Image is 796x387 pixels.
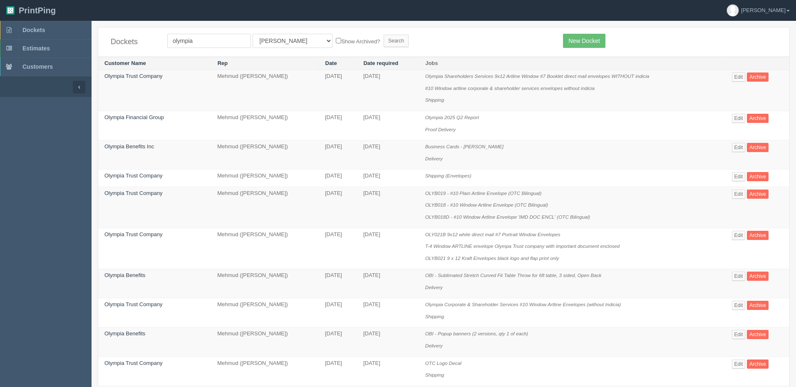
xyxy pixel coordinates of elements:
a: Edit [732,172,746,181]
td: Mehmud ([PERSON_NAME]) [211,70,319,111]
i: OLYB019 - #10 Plain Artline Envelope (OTC Bilingual) [425,190,542,196]
a: Edit [732,360,746,369]
td: Mehmud ([PERSON_NAME]) [211,269,319,298]
th: Jobs [419,57,726,70]
label: Show Archived? [336,36,380,46]
h4: Dockets [111,38,155,46]
td: [DATE] [319,327,357,357]
td: Mehmud ([PERSON_NAME]) [211,228,319,269]
i: Shipping [425,97,444,102]
td: [DATE] [357,140,419,170]
td: [DATE] [357,70,419,111]
a: Date required [363,60,398,66]
a: Archive [747,231,769,240]
td: Mehmud ([PERSON_NAME]) [211,357,319,386]
a: Olympia Trust Company [104,301,162,307]
a: New Docket [563,34,605,48]
td: [DATE] [319,269,357,298]
a: Archive [747,190,769,199]
a: Archive [747,172,769,181]
a: Olympia Trust Company [104,190,162,196]
i: Delivery [425,343,443,348]
i: OLYB021 9 x 12 Kraft Envelopes black logo and flap print only [425,255,559,261]
a: Archive [747,272,769,281]
a: Archive [747,360,769,369]
a: Archive [747,143,769,152]
i: Olympia Shareholders Services 9x12 Artline Window #7 Booklet direct mail envelopes WITHOUT indicia [425,73,650,79]
i: Delivery [425,285,443,290]
td: [DATE] [357,111,419,140]
i: OBI - Popup banners (2 versions, qty 1 of each) [425,331,528,336]
td: [DATE] [319,357,357,386]
img: avatar_default-7531ab5dedf162e01f1e0bb0964e6a185e93c5c22dfe317fb01d7f8cd2b1632c.jpg [727,5,739,16]
i: #10 Window artline corporate & shareholder services envelopes without indicia [425,85,595,91]
td: [DATE] [319,298,357,327]
span: Estimates [22,45,50,52]
i: Business Cards - [PERSON_NAME] [425,144,503,149]
td: [DATE] [319,70,357,111]
i: Shipping [425,314,444,319]
input: Search [384,35,409,47]
td: Mehmud ([PERSON_NAME]) [211,140,319,170]
a: Edit [732,190,746,199]
td: [DATE] [319,187,357,228]
a: Olympia Trust Company [104,73,162,79]
i: Olympia Corporate & Shareholder Services #10 Window Artline Envelopes (without Indicia) [425,302,621,307]
i: OBI - Sublimated Stretch Curved Fit Table Throw for 6ft table, 3 sided, Open Back [425,272,602,278]
i: OTC Logo Decal [425,360,461,366]
a: Archive [747,114,769,123]
a: Olympia Trust Company [104,360,162,366]
a: Edit [732,143,746,152]
a: Edit [732,330,746,339]
i: OLYB018 - #10 Window Artline Envelope (OTC Bilingual) [425,202,548,207]
td: [DATE] [357,327,419,357]
i: Olympia 2025 Q2 Report [425,115,479,120]
td: [DATE] [319,111,357,140]
a: Olympia Benefits Inc [104,143,154,150]
i: Proof Delivery [425,127,456,132]
img: logo-3e63b451c926e2ac314895c53de4908e5d424f24456219fb08d385ab2e579770.png [6,6,15,15]
i: Delivery [425,156,443,161]
td: [DATE] [357,357,419,386]
td: [DATE] [357,170,419,187]
i: Shipping (Envelopes) [425,173,471,178]
a: Date [325,60,337,66]
td: [DATE] [357,298,419,327]
a: Rep [218,60,228,66]
span: Customers [22,63,53,70]
td: [DATE] [357,187,419,228]
a: Olympia Benefits [104,272,145,278]
td: Mehmud ([PERSON_NAME]) [211,298,319,327]
a: Archive [747,330,769,339]
td: Mehmud ([PERSON_NAME]) [211,170,319,187]
td: [DATE] [319,140,357,170]
span: Dockets [22,27,45,33]
a: Archive [747,301,769,310]
i: OLYB018D - #10 Window Artline Envelope 'IMD DOC ENCL' (OTC Bilingual) [425,214,590,220]
a: Edit [732,114,746,123]
a: Olympia Trust Company [104,172,162,179]
td: Mehmud ([PERSON_NAME]) [211,111,319,140]
i: Shipping [425,372,444,377]
td: [DATE] [319,170,357,187]
a: Archive [747,72,769,82]
a: Customer Name [104,60,146,66]
a: Edit [732,301,746,310]
a: Olympia Trust Company [104,231,162,237]
a: Edit [732,272,746,281]
a: Olympia Financial Group [104,114,164,120]
td: Mehmud ([PERSON_NAME]) [211,187,319,228]
a: Olympia Benefits [104,330,145,337]
td: [DATE] [357,228,419,269]
a: Edit [732,231,746,240]
td: [DATE] [319,228,357,269]
i: T-4 Window ARTLINE envelope Olympa Trust company with important document enclosed [425,243,620,249]
a: Edit [732,72,746,82]
td: [DATE] [357,269,419,298]
td: Mehmud ([PERSON_NAME]) [211,327,319,357]
input: Show Archived? [336,38,341,43]
i: OLY021B 9x12 white direct mail #7 Portrait Window Envelopes [425,232,560,237]
input: Customer Name [167,34,251,48]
